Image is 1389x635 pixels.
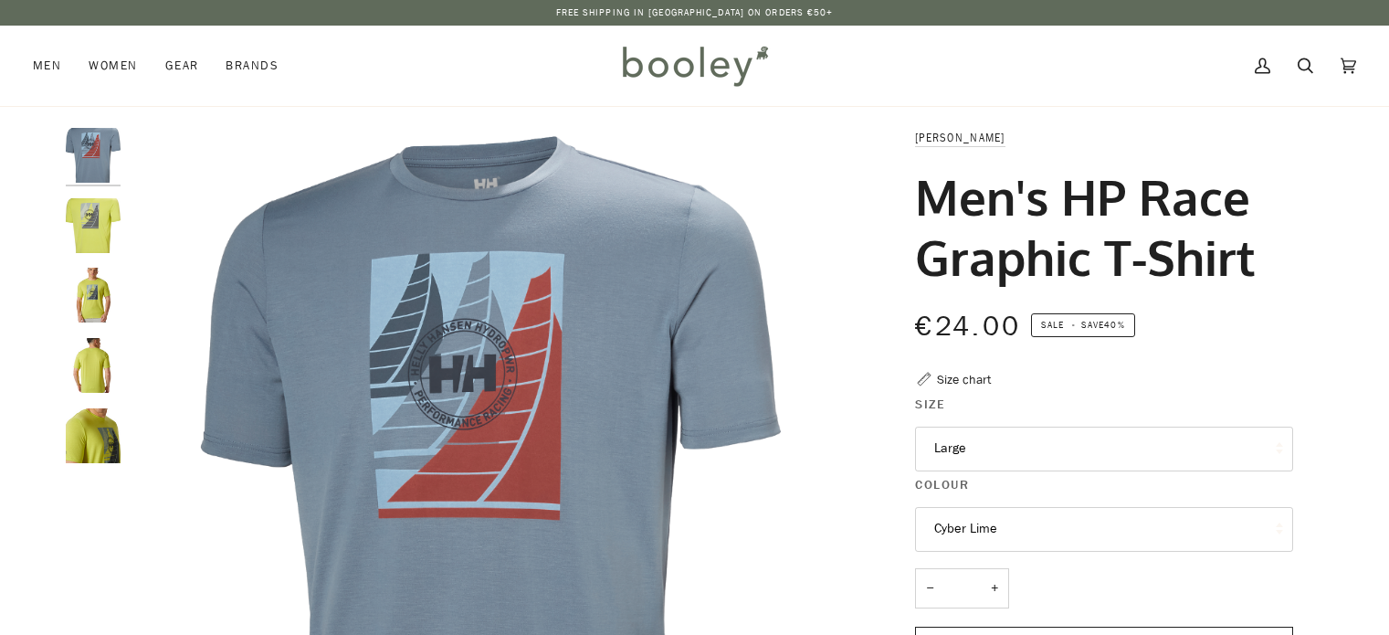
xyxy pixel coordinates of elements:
img: Helly Hansen Men's HP Race Graphic T-Shirt Washed Navy - Booley Galway [66,128,121,183]
input: Quantity [915,568,1009,609]
a: Gear [152,26,213,106]
button: Cyber Lime [915,507,1293,552]
span: Gear [165,57,199,75]
img: Helly Hansen Men's HP Race Graphic T-Shirt Cyber Lime - Booley Galway [66,268,121,323]
button: − [915,568,944,609]
div: Size chart [937,370,991,389]
img: Helly Hansen Men's HP Race Graphic T-Shirt Cyber Lime - Booley Galway [66,408,121,463]
span: Sale [1041,318,1064,332]
a: [PERSON_NAME] [915,130,1005,145]
span: Men [33,57,61,75]
span: €24.00 [915,308,1021,345]
em: • [1067,318,1081,332]
p: Free Shipping in [GEOGRAPHIC_DATA] on Orders €50+ [556,5,834,20]
a: Men [33,26,75,106]
a: Women [75,26,151,106]
span: Brands [226,57,279,75]
img: Booley [615,39,774,92]
button: + [980,568,1009,609]
button: Large [915,427,1293,471]
img: Helly Hansen Men's HP Race Graphic T-Shirt Cyber Lime - Booley Galway [66,198,121,253]
span: Size [915,395,945,414]
span: Women [89,57,137,75]
span: Colour [915,475,969,494]
img: Helly Hansen Men's HP Race Graphic T-Shirt Cyber Lime - Booley Galway [66,338,121,393]
a: Brands [212,26,292,106]
span: 40% [1104,318,1124,332]
span: Save [1031,313,1135,337]
h1: Men's HP Race Graphic T-Shirt [915,166,1279,287]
